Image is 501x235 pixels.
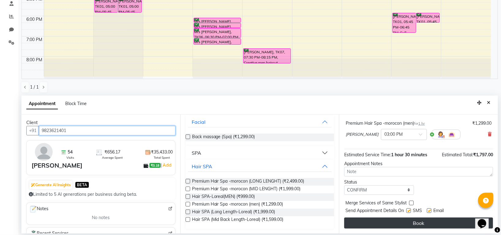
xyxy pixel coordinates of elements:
[418,121,425,126] span: 1 hr
[192,186,301,193] span: Premium Hair Spa -morocon (MID LENGHT) (₹1,999.00)
[344,161,493,167] div: Appointment Notes
[413,207,422,215] span: SMS
[104,149,120,155] span: ₹656.17
[188,161,332,172] button: Hair SPA
[344,218,493,229] button: Book
[35,143,53,161] img: avatar
[344,152,391,157] span: Estimated Service Time:
[192,209,275,216] span: Hair SPA (Long Length-Loreal) (₹1,999.00)
[192,134,255,141] span: Back massage (Spa) (₹1,299.00)
[416,13,440,22] div: [PERSON_NAME], TK01, 05:45 PM-06:15 PM, Full body rica waxing
[194,23,241,28] div: Mrs [PERSON_NAME], TK06, 06:15 PM-06:30 PM, Full legs rica waxing
[346,131,379,138] span: [PERSON_NAME]
[194,28,241,38] div: Mrs [PERSON_NAME], TK06, 06:30 PM-07:00 PM, Under arms rica waxing
[162,161,172,169] a: Add
[345,207,404,215] span: Send Appointment Details On
[414,121,425,126] small: for
[160,161,172,169] span: |
[75,182,89,188] span: BETA
[192,178,304,186] span: Premium Hair Spa -morocon (LONG LENGHT) (₹2,499.00)
[346,120,425,127] div: Premium Hair Spa -morocon (men)
[29,191,173,198] div: Limited to 5 AI generations per business during beta.
[192,149,201,157] div: SPA
[391,152,427,157] span: 1 hour 30 minutes
[92,214,110,221] span: No notes
[26,98,58,109] span: Appointment
[30,84,39,90] span: 1 / 1
[344,179,414,185] div: Status
[194,39,241,44] div: Mrs [PERSON_NAME], TK06, 07:00 PM-07:20 PM, Eyebrows threading
[393,13,416,32] div: [PERSON_NAME], TK01, 05:45 PM-06:45 PM, Full body rica waxing
[25,36,44,43] div: 7:00 PM
[473,152,493,157] span: ₹1,797.00
[243,49,290,63] div: [PERSON_NAME], TK07, 07:30 PM-08:15 PM, Creative men haircut
[472,120,492,127] div: ₹1,299.00
[192,118,205,126] div: Facial
[188,147,332,158] button: SPA
[442,152,473,157] span: Estimated Total:
[192,216,284,224] span: Hair SPA (Mid Back Length-Loreal) (₹1,599.00)
[65,101,87,106] span: Block Time
[345,200,407,207] span: Merge Services of Same Stylist
[192,193,255,201] span: Hair SPA-Loreal(MEN) (₹999.00)
[32,161,82,170] div: [PERSON_NAME]
[149,163,160,168] span: ₹0.18
[68,149,73,155] span: 54
[26,119,175,126] div: Client
[151,149,173,155] span: ₹35,433.00
[25,57,44,63] div: 8:00 PM
[448,131,455,138] img: Interior.png
[26,126,39,135] button: +91
[39,126,175,135] input: Search by Name/Mobile/Email/Code
[484,98,493,108] button: Close
[194,18,241,22] div: Mrs [PERSON_NAME], TK06, 06:00 PM-06:15 PM, Full arms rica waxing
[29,181,72,189] button: Generate AI Insights
[192,201,283,209] span: Premium Hair Spa -morocon (men) (₹1,299.00)
[154,155,170,160] span: Total Spent
[437,131,444,138] img: Hairdresser.png
[25,16,44,23] div: 6:00 PM
[66,155,74,160] span: Visits
[192,163,212,170] div: Hair SPA
[102,155,123,160] span: Average Spent
[188,116,332,127] button: Facial
[29,205,48,213] span: Notes
[433,207,444,215] span: Email
[475,210,495,229] iframe: chat widget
